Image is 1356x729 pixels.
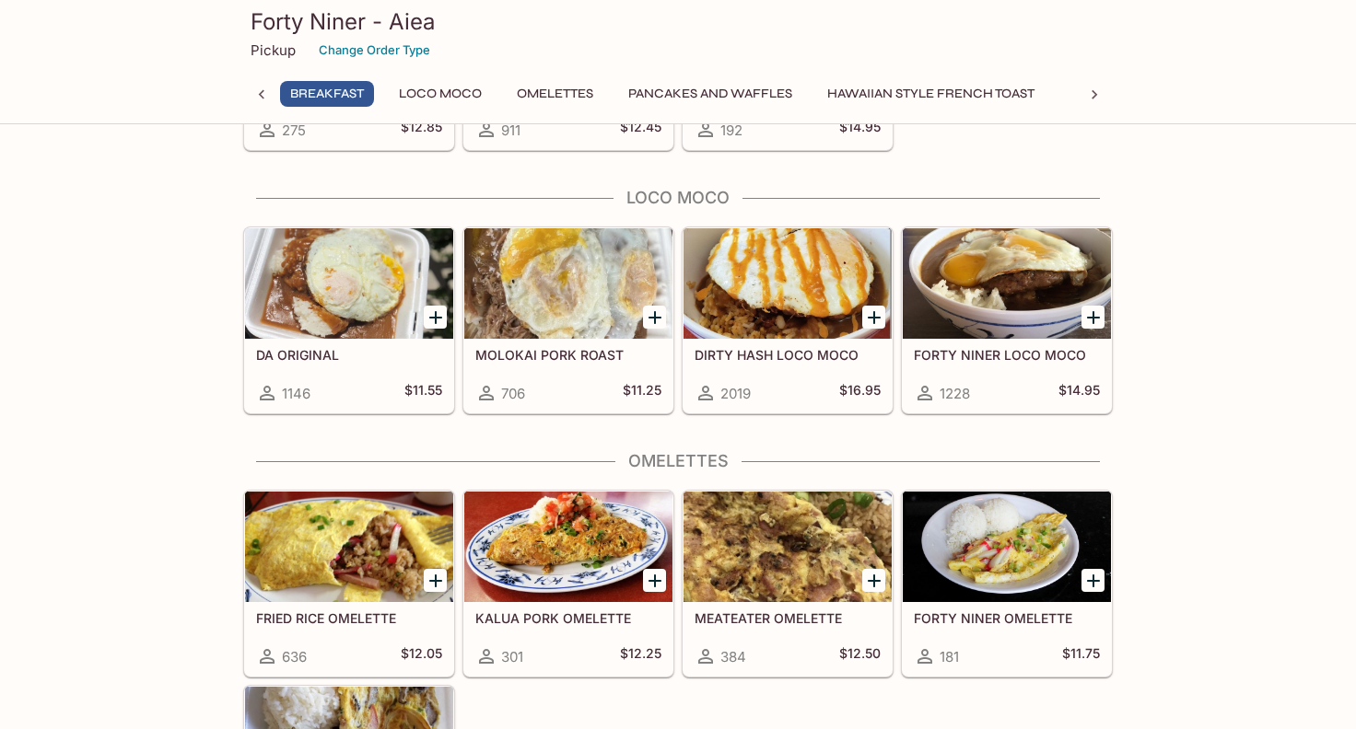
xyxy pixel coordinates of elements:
[817,81,1045,107] button: Hawaiian Style French Toast
[282,121,306,139] span: 275
[507,81,603,107] button: Omelettes
[401,645,442,667] h5: $12.05
[620,119,661,141] h5: $12.45
[623,382,661,404] h5: $11.25
[1062,645,1100,667] h5: $11.75
[914,610,1100,626] h5: FORTY NINER OMELETTE
[243,188,1113,208] h4: Loco Moco
[256,347,442,363] h5: DA ORIGINAL
[643,306,666,329] button: Add MOLOKAI PORK ROAST
[244,491,454,677] a: FRIED RICE OMELETTE636$12.05
[256,610,442,626] h5: FRIED RICE OMELETTE
[618,81,802,107] button: Pancakes and Waffles
[720,385,751,402] span: 2019
[501,648,523,665] span: 301
[1058,382,1100,404] h5: $14.95
[1081,569,1105,592] button: Add FORTY NINER OMELETTE
[475,347,661,363] h5: MOLOKAI PORK ROAST
[683,227,893,413] a: DIRTY HASH LOCO MOCO2019$16.95
[903,492,1111,602] div: FORTY NINER OMELETTE
[251,41,296,59] p: Pickup
[914,347,1100,363] h5: FORTY NINER LOCO MOCO
[463,227,673,413] a: MOLOKAI PORK ROAST706$11.25
[280,81,374,107] button: Breakfast
[902,227,1112,413] a: FORTY NINER LOCO MOCO1228$14.95
[463,491,673,677] a: KALUA PORK OMELETTE301$12.25
[464,228,672,339] div: MOLOKAI PORK ROAST
[404,382,442,404] h5: $11.55
[501,385,525,402] span: 706
[424,569,447,592] button: Add FRIED RICE OMELETTE
[940,648,959,665] span: 181
[839,382,881,404] h5: $16.95
[464,492,672,602] div: KALUA PORK OMELETTE
[862,306,885,329] button: Add DIRTY HASH LOCO MOCO
[862,569,885,592] button: Add MEATEATER OMELETTE
[243,451,1113,471] h4: Omelettes
[244,227,454,413] a: DA ORIGINAL1146$11.55
[720,121,742,139] span: 192
[683,491,893,677] a: MEATEATER OMELETTE384$12.50
[684,492,892,602] div: MEATEATER OMELETTE
[720,648,746,665] span: 384
[245,228,453,339] div: DA ORIGINAL
[282,385,310,402] span: 1146
[282,648,307,665] span: 636
[1081,306,1105,329] button: Add FORTY NINER LOCO MOCO
[501,121,520,139] span: 911
[940,385,970,402] span: 1228
[839,645,881,667] h5: $12.50
[839,119,881,141] h5: $14.95
[902,491,1112,677] a: FORTY NINER OMELETTE181$11.75
[695,610,881,626] h5: MEATEATER OMELETTE
[903,228,1111,339] div: FORTY NINER LOCO MOCO
[475,610,661,626] h5: KALUA PORK OMELETTE
[643,569,666,592] button: Add KALUA PORK OMELETTE
[620,645,661,667] h5: $12.25
[401,119,442,141] h5: $12.85
[389,81,492,107] button: Loco Moco
[684,228,892,339] div: DIRTY HASH LOCO MOCO
[310,36,438,64] button: Change Order Type
[424,306,447,329] button: Add DA ORIGINAL
[251,7,1105,36] h3: Forty Niner - Aiea
[245,492,453,602] div: FRIED RICE OMELETTE
[695,347,881,363] h5: DIRTY HASH LOCO MOCO
[1059,81,1142,107] button: Plates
